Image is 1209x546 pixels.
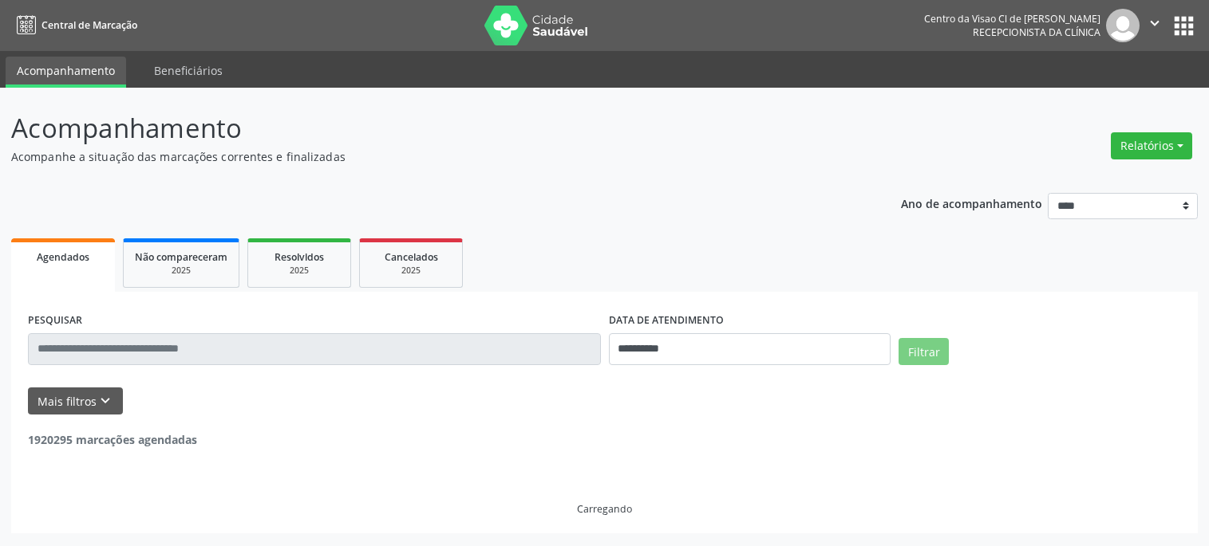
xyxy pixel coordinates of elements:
[1146,14,1164,32] i: 
[1111,132,1192,159] button: Relatórios
[135,265,227,277] div: 2025
[973,26,1100,39] span: Recepcionista da clínica
[901,193,1042,213] p: Ano de acompanhamento
[371,265,451,277] div: 2025
[609,308,724,333] label: DATA DE ATENDIMENTO
[41,18,137,32] span: Central de Marcação
[37,250,89,264] span: Agendados
[275,250,324,264] span: Resolvidos
[1170,12,1198,40] button: apps
[11,108,842,148] p: Acompanhamento
[135,250,227,264] span: Não compareceram
[143,57,234,84] a: Beneficiários
[6,57,126,88] a: Acompanhamento
[11,12,137,38] a: Central de Marcação
[1106,9,1140,42] img: img
[577,502,632,516] div: Carregando
[899,338,949,365] button: Filtrar
[259,265,339,277] div: 2025
[11,148,842,165] p: Acompanhe a situação das marcações correntes e finalizadas
[28,308,82,333] label: PESQUISAR
[97,392,114,410] i: keyboard_arrow_down
[924,12,1100,26] div: Centro da Visao Cl de [PERSON_NAME]
[28,432,197,447] strong: 1920295 marcações agendadas
[28,387,123,415] button: Mais filtroskeyboard_arrow_down
[385,250,438,264] span: Cancelados
[1140,9,1170,42] button: 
